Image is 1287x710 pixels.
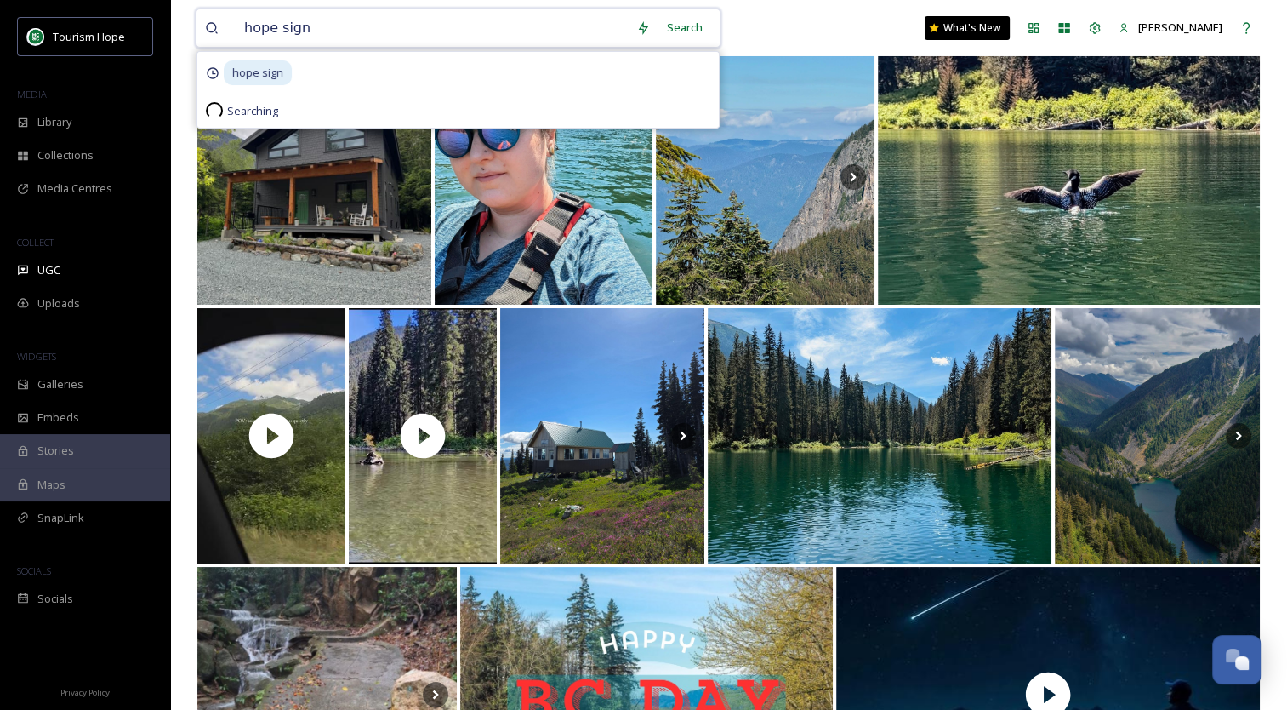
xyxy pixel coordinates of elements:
span: SnapLink [37,510,84,526]
a: [PERSON_NAME] [1110,11,1231,44]
span: Collections [37,147,94,163]
span: Embeds [37,409,79,426]
span: Privacy Policy [60,687,110,698]
span: Maps [37,477,65,493]
span: Tourism Hope [53,29,125,44]
span: UGC [37,262,60,278]
span: Library [37,114,71,130]
span: Media Centres [37,180,112,197]
span: COLLECT [17,236,54,249]
span: hope sign [224,60,292,85]
img: Perfect day for trying paddle boarding for the first time. #paddleboarding #britishcolumbia #paci... [708,308,1051,564]
span: WIDGETS [17,350,56,363]
span: SOCIALS [17,564,51,577]
img: #paddleboarding #britishcolumbia #pacificnorthwest #manningpark #naturephotography [435,49,653,305]
span: Uploads [37,295,80,312]
img: thumbnail [346,308,499,564]
input: Search your library [236,9,628,47]
span: Stories [37,443,74,459]
img: thumbnail [195,308,348,564]
span: MEDIA [17,88,47,100]
button: Open Chat [1212,635,1261,684]
a: What's New [925,16,1010,40]
span: Searching [227,103,278,119]
span: [PERSON_NAME] [1138,20,1222,35]
img: logo.png [27,28,44,45]
img: The loons were looning. #loons #paddleboarding #britishcolumbia #pacificnorthwest #manningpark #n... [878,49,1260,305]
a: Privacy Policy [60,681,110,701]
img: You’ve pictured it in your mind a hundred times. Now’s the time to bring it to life. 🛠️🏡⁠ ⁠ Wheth... [197,49,431,305]
img: Bedpost Peak A simple hike following a snowmobile trail most of the way to the summit. Perfect fo... [500,308,705,564]
span: Galleries [37,376,83,392]
span: Socials [37,591,73,607]
div: Search [658,11,711,44]
img: Views from Goat Ridge, Chilliwack Lake Provincial Park. What a hike! Clocked in just under 10km a... [1055,308,1260,564]
img: Wells Peak never disappoints! Highly recommend! #wellspeak #hopebc [656,49,874,305]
